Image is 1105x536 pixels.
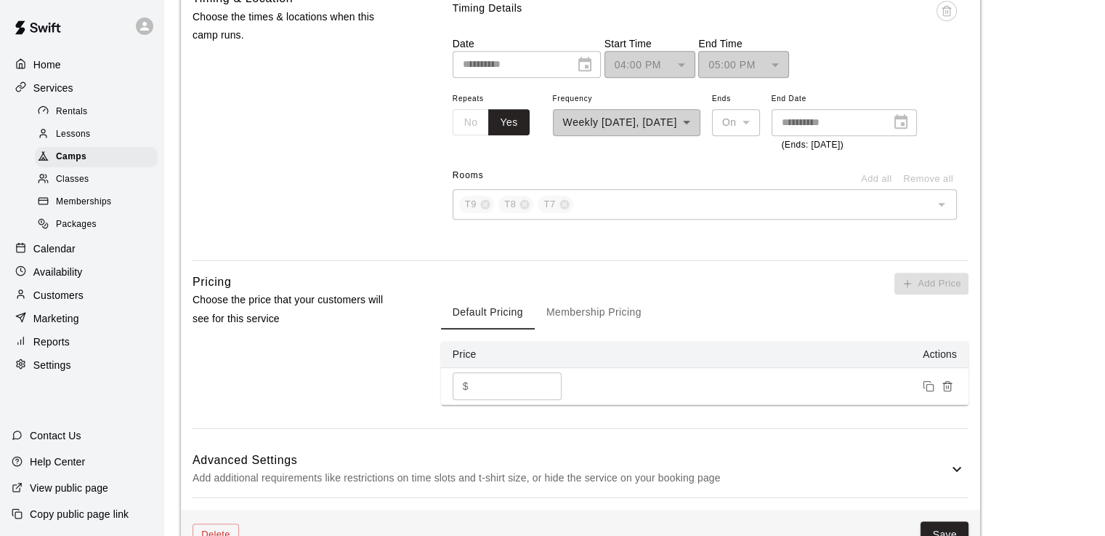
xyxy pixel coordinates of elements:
[453,1,522,16] p: Timing Details
[35,215,158,235] div: Packages
[33,57,61,72] p: Home
[441,295,535,329] button: Default Pricing
[30,428,81,443] p: Contact Us
[33,335,70,349] p: Reports
[33,81,73,95] p: Services
[30,481,108,495] p: View public page
[463,379,469,394] p: $
[35,169,158,190] div: Classes
[12,308,152,329] a: Marketing
[35,146,163,169] a: Camps
[12,354,152,376] a: Settings
[35,123,163,145] a: Lessons
[35,214,163,236] a: Packages
[35,191,163,214] a: Memberships
[33,241,76,256] p: Calendar
[12,54,152,76] a: Home
[453,109,530,136] div: outlined button group
[30,455,85,469] p: Help Center
[535,295,653,329] button: Membership Pricing
[35,124,158,145] div: Lessons
[35,169,163,191] a: Classes
[12,331,152,353] a: Reports
[488,109,529,136] button: Yes
[33,265,83,279] p: Availability
[586,341,968,368] th: Actions
[56,217,97,232] span: Packages
[193,441,968,498] div: Advanced SettingsAdd additional requirements like restrictions on time slots and t-shirt size, or...
[193,291,394,327] p: Choose the price that your customers will see for this service
[938,377,957,396] button: Remove price
[936,1,957,36] span: This booking is in the past or it already has participants, please delete from the Calendar
[56,195,111,209] span: Memberships
[782,138,907,153] p: (Ends: [DATE])
[12,77,152,99] a: Services
[12,284,152,306] a: Customers
[35,102,158,122] div: Rentals
[553,89,700,109] span: Frequency
[35,100,163,123] a: Rentals
[35,147,158,167] div: Camps
[193,273,231,292] h6: Pricing
[193,451,948,470] h6: Advanced Settings
[604,36,695,51] p: Start Time
[453,36,601,51] p: Date
[30,507,129,521] p: Copy public page link
[712,109,760,136] div: On
[712,89,760,109] span: Ends
[33,288,84,303] p: Customers
[12,238,152,260] a: Calendar
[56,150,86,164] span: Camps
[33,311,79,326] p: Marketing
[698,36,789,51] p: End Time
[193,8,394,44] p: Choose the times & locations when this camp runs.
[56,172,89,187] span: Classes
[56,127,91,142] span: Lessons
[919,377,938,396] button: Duplicate price
[12,261,152,283] a: Availability
[453,89,541,109] span: Repeats
[35,192,158,212] div: Memberships
[56,105,88,119] span: Rentals
[441,341,586,368] th: Price
[33,358,71,372] p: Settings
[772,89,917,109] span: End Date
[453,170,484,180] span: Rooms
[193,469,948,487] p: Add additional requirements like restrictions on time slots and t-shirt size, or hide the service...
